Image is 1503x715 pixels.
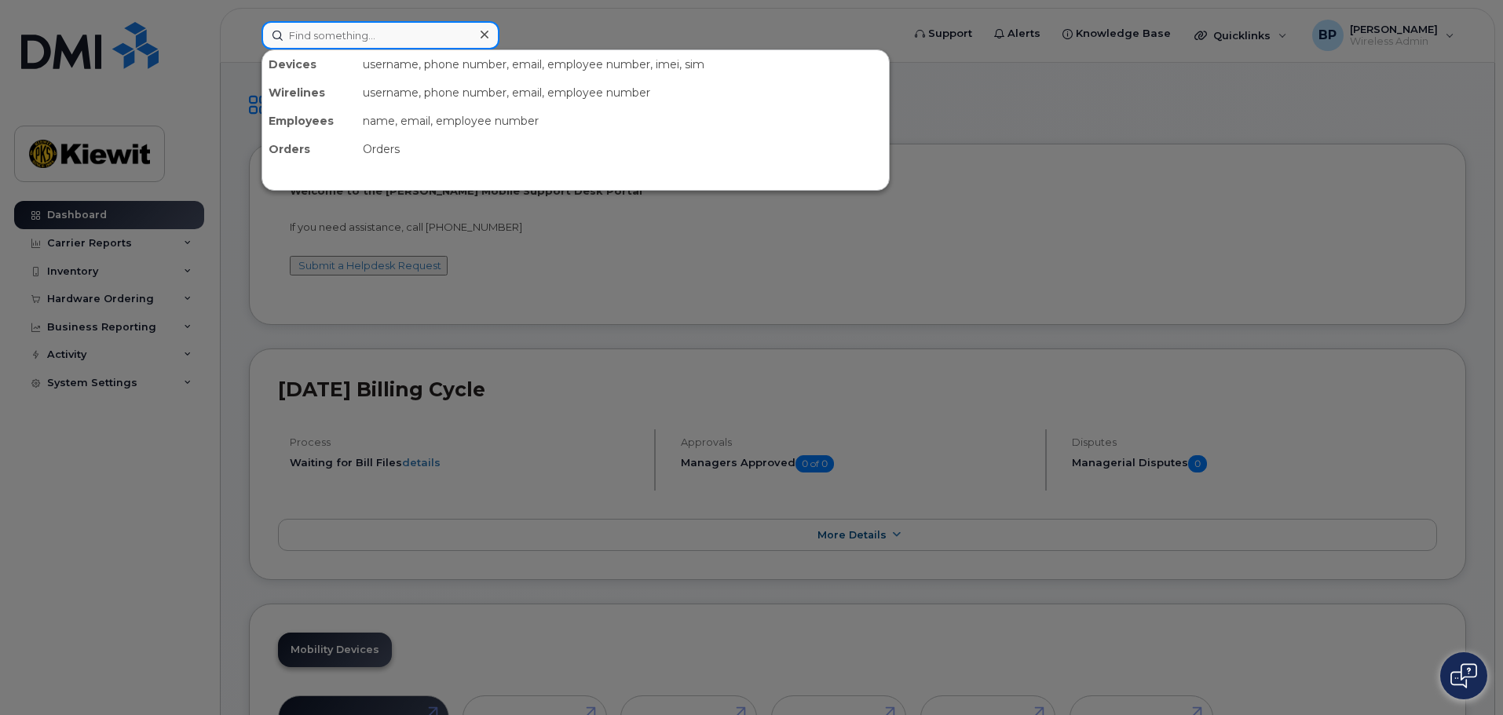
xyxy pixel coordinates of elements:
[357,78,889,107] div: username, phone number, email, employee number
[1450,663,1477,688] img: Open chat
[357,135,889,163] div: Orders
[357,107,889,135] div: name, email, employee number
[262,78,357,107] div: Wirelines
[357,50,889,78] div: username, phone number, email, employee number, imei, sim
[262,50,357,78] div: Devices
[262,107,357,135] div: Employees
[262,135,357,163] div: Orders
